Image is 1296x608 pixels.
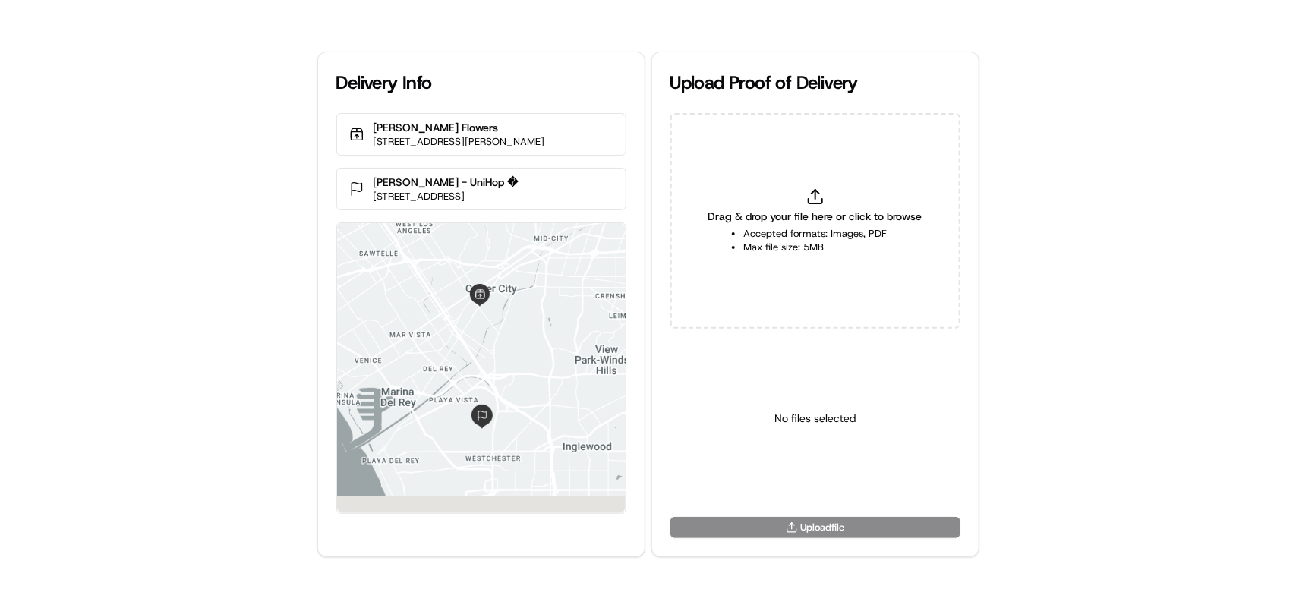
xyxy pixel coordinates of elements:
[336,71,626,95] div: Delivery Info
[774,411,856,426] p: No files selected
[670,71,960,95] div: Upload Proof of Delivery
[374,120,545,135] p: [PERSON_NAME] Flowers
[708,209,922,224] span: Drag & drop your file here or click to browse
[743,241,887,254] li: Max file size: 5MB
[374,175,519,190] p: [PERSON_NAME] - UniHop �
[374,135,545,149] p: [STREET_ADDRESS][PERSON_NAME]
[374,190,519,203] p: [STREET_ADDRESS]
[743,227,887,241] li: Accepted formats: Images, PDF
